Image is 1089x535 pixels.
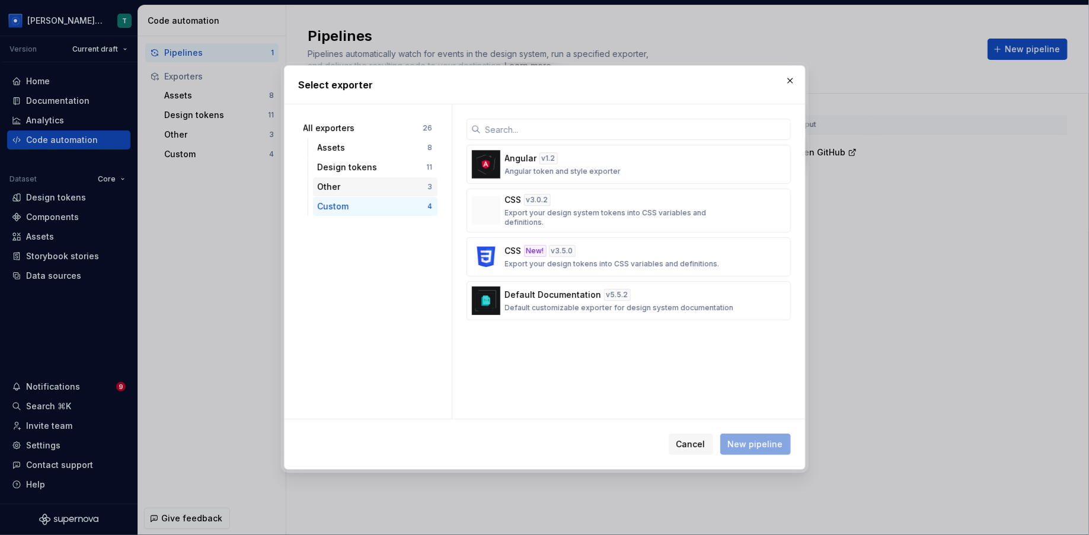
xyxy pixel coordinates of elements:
div: Custom [318,200,428,212]
p: Default Documentation [505,289,602,301]
div: 8 [428,143,433,152]
button: CSSNew!v3.5.0Export your design tokens into CSS variables and definitions. [467,237,791,276]
button: Other3 [313,177,437,196]
div: v 3.5.0 [549,245,576,257]
input: Search... [481,119,791,140]
div: Other [318,181,428,193]
button: All exporters26 [299,119,437,138]
p: Export your design system tokens into CSS variables and definitions. [505,208,745,227]
p: Export your design tokens into CSS variables and definitions. [505,259,720,269]
p: Angular token and style exporter [505,167,621,176]
div: v 3.0.2 [524,194,551,206]
span: Cancel [676,438,705,450]
div: 3 [428,182,433,192]
p: Default customizable exporter for design system documentation [505,303,734,313]
button: Design tokens11 [313,158,437,177]
button: Cancel [669,434,713,455]
div: 11 [427,163,433,172]
p: CSS [505,245,522,257]
div: Assets [318,142,428,154]
p: CSS [505,194,522,206]
div: 26 [423,123,433,133]
div: New! [524,245,547,257]
button: Default Documentationv5.5.2Default customizable exporter for design system documentation [467,281,791,320]
h2: Select exporter [299,78,791,92]
button: Angularv1.2Angular token and style exporter [467,145,791,184]
p: Angular [505,152,537,164]
div: v 5.5.2 [604,289,631,301]
div: All exporters [304,122,423,134]
button: CSSv3.0.2Export your design system tokens into CSS variables and definitions. [467,189,791,233]
div: v 1.2 [539,152,558,164]
button: Custom4 [313,197,437,216]
div: 4 [428,202,433,211]
button: Assets8 [313,138,437,157]
div: Design tokens [318,161,427,173]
